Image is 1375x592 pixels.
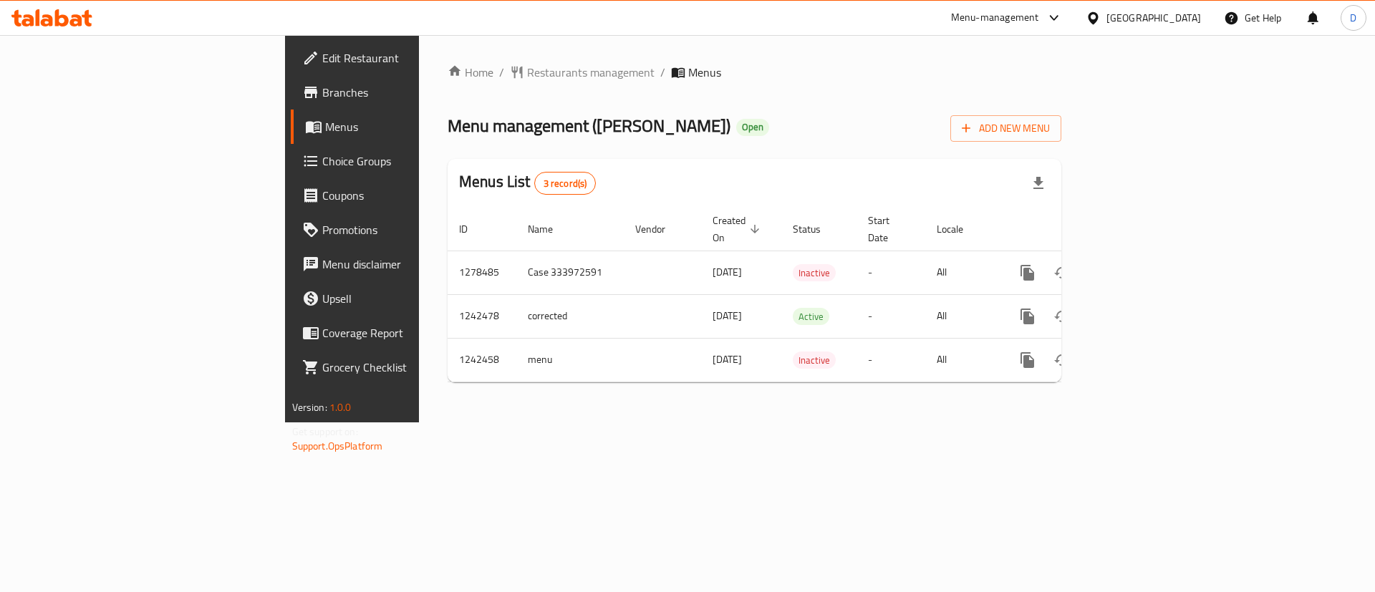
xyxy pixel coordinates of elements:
[793,264,836,281] div: Inactive
[793,352,836,369] span: Inactive
[322,290,503,307] span: Upsell
[291,178,515,213] a: Coupons
[660,64,665,81] li: /
[291,75,515,110] a: Branches
[857,251,925,294] td: -
[962,120,1050,137] span: Add New Menu
[999,208,1159,251] th: Actions
[322,324,503,341] span: Coverage Report
[857,338,925,382] td: -
[292,437,383,455] a: Support.OpsPlatform
[950,115,1061,142] button: Add New Menu
[291,281,515,316] a: Upsell
[448,208,1159,382] table: enhanced table
[516,294,624,338] td: corrected
[1045,256,1079,290] button: Change Status
[1010,299,1045,334] button: more
[713,306,742,325] span: [DATE]
[793,220,839,238] span: Status
[516,338,624,382] td: menu
[322,187,503,204] span: Coupons
[291,247,515,281] a: Menu disclaimer
[322,152,503,170] span: Choice Groups
[635,220,684,238] span: Vendor
[325,118,503,135] span: Menus
[292,398,327,417] span: Version:
[516,251,624,294] td: Case 333972591
[527,64,655,81] span: Restaurants management
[793,308,829,325] div: Active
[1021,166,1056,200] div: Export file
[322,49,503,67] span: Edit Restaurant
[510,64,655,81] a: Restaurants management
[713,212,764,246] span: Created On
[713,263,742,281] span: [DATE]
[1106,10,1201,26] div: [GEOGRAPHIC_DATA]
[1350,10,1356,26] span: D
[1045,299,1079,334] button: Change Status
[329,398,352,417] span: 1.0.0
[736,119,769,136] div: Open
[322,359,503,376] span: Grocery Checklist
[448,110,730,142] span: Menu management ( [PERSON_NAME] )
[291,144,515,178] a: Choice Groups
[292,422,358,441] span: Get support on:
[291,213,515,247] a: Promotions
[868,212,908,246] span: Start Date
[291,350,515,384] a: Grocery Checklist
[857,294,925,338] td: -
[1010,343,1045,377] button: more
[322,221,503,238] span: Promotions
[291,110,515,144] a: Menus
[534,172,597,195] div: Total records count
[951,9,1039,26] div: Menu-management
[528,220,571,238] span: Name
[322,256,503,273] span: Menu disclaimer
[713,350,742,369] span: [DATE]
[322,84,503,101] span: Branches
[925,338,999,382] td: All
[793,265,836,281] span: Inactive
[793,309,829,325] span: Active
[291,41,515,75] a: Edit Restaurant
[459,220,486,238] span: ID
[291,316,515,350] a: Coverage Report
[937,220,982,238] span: Locale
[925,294,999,338] td: All
[535,177,596,190] span: 3 record(s)
[459,171,596,195] h2: Menus List
[1010,256,1045,290] button: more
[688,64,721,81] span: Menus
[925,251,999,294] td: All
[1045,343,1079,377] button: Change Status
[736,121,769,133] span: Open
[448,64,1061,81] nav: breadcrumb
